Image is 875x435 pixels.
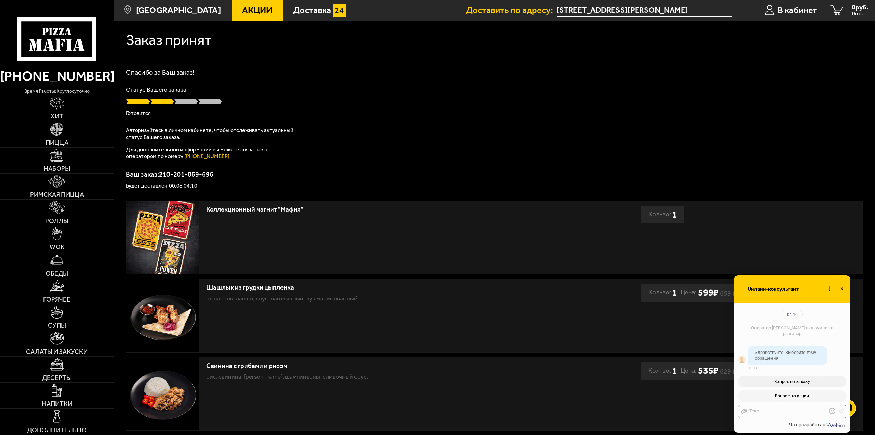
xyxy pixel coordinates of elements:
button: Вопрос по заказу [738,376,846,387]
div: Коллекционный магнит "Мафия" [206,206,551,214]
div: Кол-во: [648,206,677,223]
p: Для дополнительной информации вы можете связаться с оператором по номеру [126,146,297,160]
p: цыпленок, лаваш, соус шашлычный, лук маринованный. [206,294,551,303]
p: Ваш заказ: 210-201-069-696 [126,171,863,178]
div: 04.10 [782,310,803,319]
button: Вопрос по акции [738,390,846,402]
span: Онлайн-консультант [748,285,799,292]
p: Будет доставлен: 00:08 04.10 [126,183,863,189]
p: Авторизуйтесь в личном кабинете, чтобы отслеживать актуальный статус Вашего заказа. [126,127,297,141]
span: 01:09 [748,366,757,370]
img: 15daf4d41897b9f0e9f617042186c801.svg [333,4,346,17]
span: Здравствуйте. Выберите тему обращения [755,350,816,361]
span: Вопрос по заказу [774,379,810,384]
span: В кабинет [778,6,817,15]
span: Римская пицца [30,191,84,198]
span: Салаты и закуски [26,348,88,355]
b: 1 [672,362,677,380]
img: visitor_avatar_default.png [738,356,746,363]
span: Цена: [680,284,697,301]
b: 535 ₽ [698,365,718,376]
span: Роллы [45,218,68,224]
a: Чат разработан [789,422,846,427]
span: Хит [51,113,63,119]
span: Десерты [42,374,72,381]
p: Статус Вашего заказа [126,87,863,93]
div: Кол-во: [648,284,677,301]
s: 629 ₽ [720,369,736,374]
p: рис, свинина, [PERSON_NAME], шампиньоны, сливочный соус. [206,372,551,381]
span: Обеды [46,270,68,277]
span: Наборы [43,165,70,172]
div: Шашлык из грудки цыпленка [206,284,551,292]
s: 659 ₽ [720,291,736,296]
span: Горячее [43,296,71,303]
span: Доставка [293,6,331,15]
h1: Заказ принят [126,33,212,48]
span: Оператор [PERSON_NAME] включился в разговор [751,325,833,336]
span: улица Федосеенко, 33 [557,4,732,17]
input: Ваш адрес доставки [557,4,732,17]
span: Дополнительно [27,427,87,433]
span: 0 руб. [852,4,868,11]
span: Акции [242,6,272,15]
p: Готовится [126,111,863,116]
b: 599 ₽ [698,287,718,298]
a: [PHONE_NUMBER] [184,153,229,159]
span: Напитки [42,400,72,407]
b: 1 [672,206,677,223]
span: Пицца [46,139,68,146]
span: [GEOGRAPHIC_DATA] [136,6,221,15]
h1: Спасибо за Ваш заказ! [126,69,863,76]
span: 0 шт. [852,11,868,16]
span: Доставить по адресу: [466,6,557,15]
span: Цена: [680,362,697,380]
span: Супы [48,322,66,329]
b: 1 [672,284,677,301]
span: Вопрос по акции [775,394,809,398]
div: Свинина с грибами и рисом [206,362,551,370]
div: Кол-во: [648,362,677,380]
span: WOK [50,244,64,250]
